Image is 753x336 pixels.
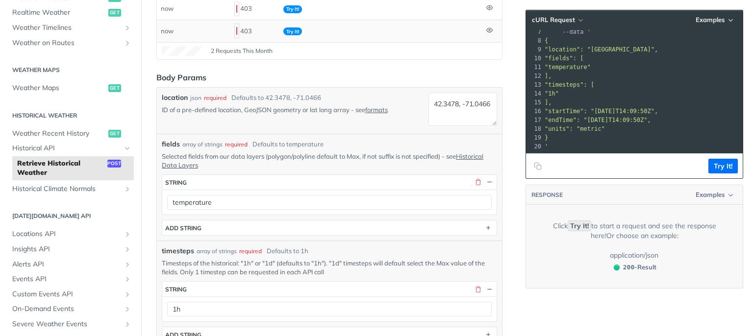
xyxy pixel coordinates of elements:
div: 9 [526,45,543,54]
span: Custom Events API [12,289,121,299]
div: Defaults to 42.3478, -71.0466 [231,93,321,103]
span: --data [562,28,583,35]
span: { [545,37,548,44]
button: Show subpages for Custom Events API [124,290,131,298]
span: timesteps [162,246,194,256]
span: get [108,84,121,92]
span: ' [545,143,548,150]
span: - Result [623,263,656,272]
div: 14 [526,89,543,98]
button: string [162,282,497,296]
span: 403 [236,5,237,13]
div: string [165,286,187,293]
span: "1h" [545,90,559,97]
span: Weather Timelines [12,23,121,33]
button: Delete [474,285,482,293]
p: ID of a pre-defined location, GeoJSON geometry or lat long array - see [162,105,425,114]
h2: Historical Weather [7,111,134,120]
button: Show subpages for Locations API [124,230,131,238]
p: Timesteps of the historical: "1h" or "1d" (defaults to "1h"). "1d" timesteps will default select ... [162,259,497,276]
span: "startTime": "[DATE]T14:09:50Z", [545,108,658,115]
a: Weather on RoutesShow subpages for Weather on Routes [7,36,134,50]
div: Defaults to temperature [252,140,324,149]
a: Historical Climate NormalsShow subpages for Historical Climate Normals [7,182,134,196]
button: Examples [692,190,738,200]
button: Examples [692,15,738,25]
span: "units": "metric" [545,125,605,132]
div: 10 [526,54,543,63]
span: On-Demand Events [12,304,121,314]
span: post [107,160,121,168]
span: fields [162,139,180,149]
div: array of strings [197,247,237,256]
button: string [162,175,497,190]
span: Historical API [12,144,121,153]
button: Show subpages for Severe Weather Events [124,320,131,328]
a: Severe Weather EventsShow subpages for Severe Weather Events [7,317,134,332]
div: Body Params [156,72,206,83]
div: 11 [526,63,543,72]
div: 18 [526,124,543,133]
button: Hide subpages for Historical API [124,144,131,152]
a: Locations APIShow subpages for Locations API [7,227,134,241]
button: Show subpages for Alerts API [124,261,131,268]
span: Locations API [12,229,121,239]
button: Show subpages for On-Demand Events [124,305,131,313]
span: } [545,134,548,141]
a: Weather Mapsget [7,81,134,96]
a: Events APIShow subpages for Events API [7,272,134,287]
div: ADD string [165,224,201,232]
span: Realtime Weather [12,8,106,18]
div: 7 [526,27,543,36]
div: application/json [610,250,658,260]
span: ], [545,72,552,79]
div: json [190,94,201,102]
span: cURL Request [532,16,575,24]
div: 17 [526,116,543,124]
button: RESPONSE [531,190,563,200]
button: Copy to clipboard [531,159,545,173]
a: Custom Events APIShow subpages for Custom Events API [7,287,134,302]
a: Alerts APIShow subpages for Alerts API [7,257,134,272]
span: Examples [696,16,725,24]
a: Retrieve Historical Weatherpost [12,156,134,180]
div: required [225,140,248,149]
h2: Weather Maps [7,66,134,74]
span: Historical Climate Normals [12,184,121,194]
span: Weather on Routes [12,38,121,48]
h2: [DATE][DOMAIN_NAME] API [7,212,134,220]
button: ADD string [162,220,497,235]
span: now [161,4,174,12]
canvas: Line Graph [162,46,201,56]
span: get [108,9,121,17]
button: Show subpages for Weather Timelines [124,24,131,32]
a: Insights APIShow subpages for Insights API [7,242,134,257]
div: 13 [526,80,543,89]
span: Weather Recent History [12,129,106,139]
div: 12 [526,72,543,80]
div: 403 [234,0,276,17]
span: Try It! [283,5,302,13]
span: Examples [696,190,725,200]
span: Alerts API [12,260,121,269]
span: "endTime": "[DATE]T14:09:50Z", [545,117,651,123]
span: 200 [614,264,620,270]
div: 15 [526,98,543,107]
button: cURL Request [528,15,586,25]
span: "timesteps": [ [545,81,594,88]
span: ' [587,28,591,35]
label: location [162,93,188,103]
textarea: 42.3478, -71.0466 [428,93,497,126]
div: 19 [526,133,543,142]
button: Delete [474,178,482,187]
span: ], [545,99,552,106]
button: Hide [485,178,494,187]
button: Show subpages for Events API [124,275,131,283]
span: Retrieve Historical Weather [17,159,105,178]
button: Hide [485,285,494,293]
code: Try It! [568,220,591,231]
div: required [204,94,226,102]
span: Severe Weather Events [12,319,121,329]
div: 20 [526,142,543,151]
div: array of strings [182,140,223,149]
